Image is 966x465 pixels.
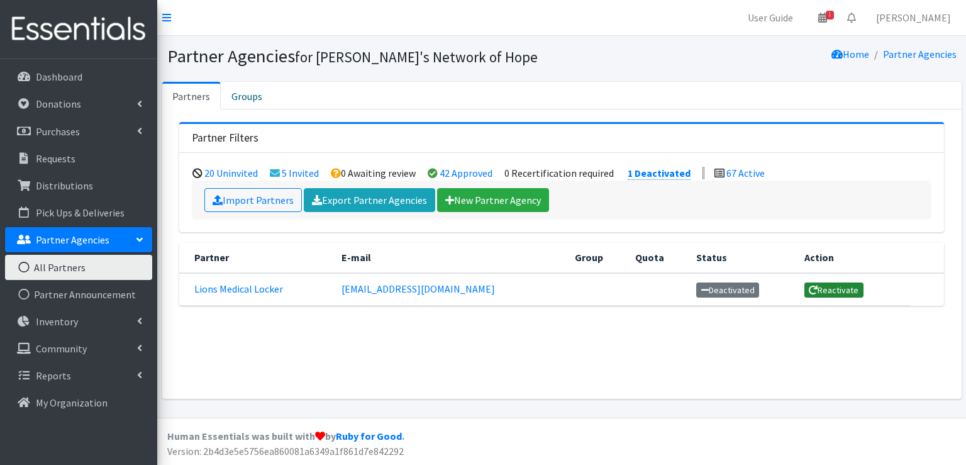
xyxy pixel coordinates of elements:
a: User Guide [738,5,803,30]
a: Community [5,336,152,361]
p: Community [36,342,87,355]
p: Inventory [36,315,78,328]
a: Import Partners [204,188,302,212]
th: Quota [628,242,689,273]
a: [PERSON_NAME] [866,5,961,30]
p: Purchases [36,125,80,138]
a: Partner Announcement [5,282,152,307]
span: Version: 2b4d3e5e5756ea860081a6349a1f861d7e842292 [167,445,404,457]
a: 20 Uninvited [204,167,258,179]
a: 5 Invited [282,167,319,179]
small: for [PERSON_NAME]'s Network of Hope [295,48,538,66]
a: Inventory [5,309,152,334]
img: HumanEssentials [5,8,152,50]
a: Purchases [5,119,152,144]
a: My Organization [5,390,152,415]
th: Partner [179,242,334,273]
li: 0 Recertification required [504,167,614,179]
a: Export Partner Agencies [304,188,435,212]
a: Requests [5,146,152,171]
th: Action [797,242,910,273]
a: 67 Active [726,167,765,179]
a: Reactivate [804,283,863,298]
p: Distributions [36,179,93,192]
p: Partner Agencies [36,233,109,246]
a: 42 Approved [440,167,492,179]
a: Partners [162,82,221,109]
p: Dashboard [36,70,82,83]
th: E-mail [334,242,568,273]
strong: Human Essentials was built with by . [167,430,404,442]
p: Requests [36,152,75,165]
p: Pick Ups & Deliveries [36,206,125,219]
th: Group [567,242,628,273]
a: 1 [808,5,837,30]
li: 0 Awaiting review [331,167,416,179]
a: Groups [221,82,273,109]
th: Status [689,242,797,273]
a: Ruby for Good [336,430,402,442]
a: [EMAIL_ADDRESS][DOMAIN_NAME] [341,283,495,295]
a: Reports [5,363,152,388]
p: Donations [36,98,81,110]
a: Deactivated [696,283,759,298]
p: My Organization [36,396,108,409]
a: Partner Agencies [5,227,152,252]
a: New Partner Agency [437,188,549,212]
a: Pick Ups & Deliveries [5,200,152,225]
a: Donations [5,91,152,116]
h1: Partner Agencies [167,45,557,67]
h3: Partner Filters [192,132,258,145]
a: 1 Deactivated [628,167,691,180]
a: Lions Medical Locker [194,283,283,295]
a: Dashboard [5,64,152,89]
span: 1 [826,11,834,20]
a: All Partners [5,255,152,280]
a: Distributions [5,173,152,198]
a: Home [831,48,869,60]
a: Partner Agencies [883,48,957,60]
p: Reports [36,369,71,382]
